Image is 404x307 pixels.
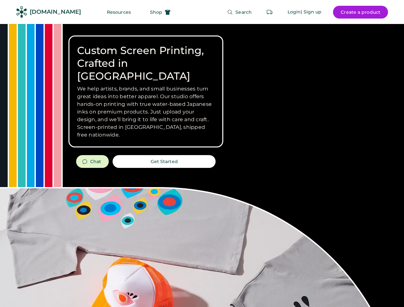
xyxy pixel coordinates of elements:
[77,85,215,139] h3: We help artists, brands, and small businesses turn great ideas into better apparel. Our studio of...
[113,155,216,168] button: Get Started
[219,6,259,19] button: Search
[142,6,178,19] button: Shop
[77,44,215,83] h1: Custom Screen Printing, Crafted in [GEOGRAPHIC_DATA]
[301,9,321,15] div: | Sign up
[288,9,301,15] div: Login
[150,10,162,14] span: Shop
[30,8,81,16] div: [DOMAIN_NAME]
[16,6,27,18] img: Rendered Logo - Screens
[76,155,109,168] button: Chat
[263,6,276,19] button: Retrieve an order
[99,6,139,19] button: Resources
[333,6,388,19] button: Create a product
[235,10,252,14] span: Search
